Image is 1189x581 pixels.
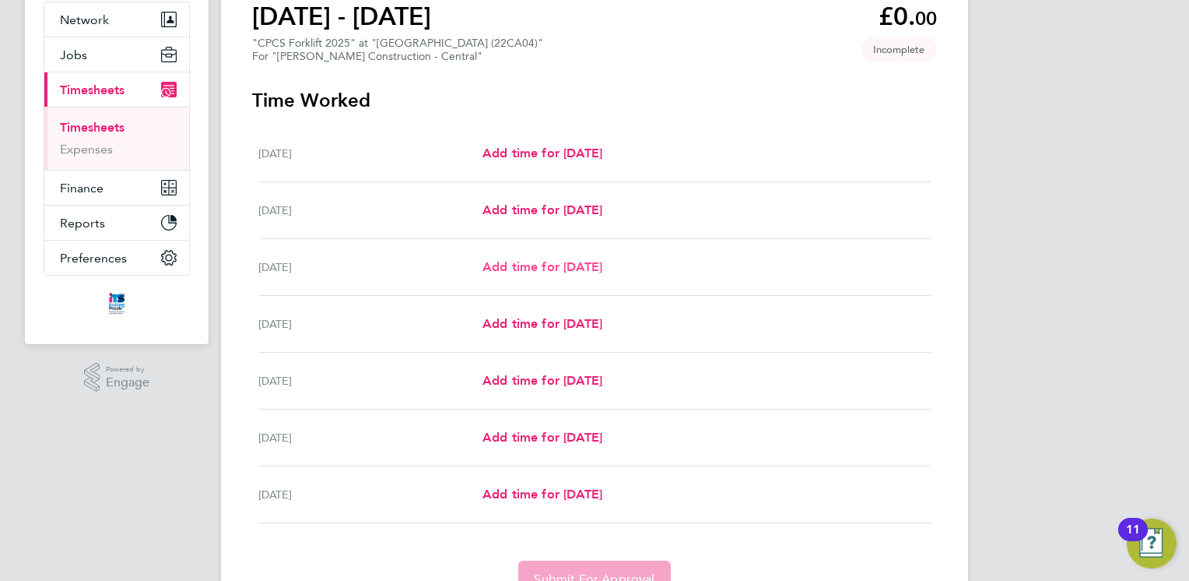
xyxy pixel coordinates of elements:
span: Timesheets [60,83,125,97]
span: This timesheet is Incomplete. [861,37,937,62]
h1: [DATE] - [DATE] [252,1,431,32]
div: [DATE] [258,315,482,333]
button: Finance [44,171,189,205]
button: Network [44,2,189,37]
span: Engage [106,376,149,389]
div: [DATE] [258,201,482,220]
button: Jobs [44,37,189,72]
span: Finance [60,181,103,195]
div: [DATE] [258,428,482,447]
span: Jobs [60,48,87,62]
img: itsconstruction-logo-retina.png [106,291,128,316]
a: Add time for [DATE] [482,428,602,447]
a: Timesheets [60,120,125,135]
button: Preferences [44,241,189,275]
span: Add time for [DATE] [482,146,602,160]
button: Reports [44,206,189,240]
div: [DATE] [258,485,482,504]
span: Network [60,12,109,27]
span: Add time for [DATE] [482,202,602,217]
span: Add time for [DATE] [482,487,602,502]
div: "CPCS Forklift 2025" at "[GEOGRAPHIC_DATA] (22CA04)" [252,37,543,63]
a: Add time for [DATE] [482,144,602,163]
div: [DATE] [258,144,482,163]
app-decimal: £0. [879,2,937,31]
a: Go to home page [44,291,190,316]
span: Add time for [DATE] [482,430,602,445]
a: Add time for [DATE] [482,201,602,220]
span: Powered by [106,363,149,376]
div: [DATE] [258,371,482,390]
span: 00 [915,7,937,30]
h3: Time Worked [252,88,937,113]
span: Add time for [DATE] [482,259,602,274]
a: Add time for [DATE] [482,315,602,333]
div: 11 [1126,530,1140,550]
span: Preferences [60,251,127,266]
button: Timesheets [44,72,189,107]
a: Powered byEngage [84,363,150,393]
span: Reports [60,216,105,231]
a: Add time for [DATE] [482,371,602,390]
span: Add time for [DATE] [482,373,602,388]
button: Open Resource Center, 11 new notifications [1127,519,1177,569]
a: Add time for [DATE] [482,258,602,276]
a: Add time for [DATE] [482,485,602,504]
div: Timesheets [44,107,189,170]
span: Add time for [DATE] [482,316,602,331]
div: For "[PERSON_NAME] Construction - Central" [252,50,543,63]
a: Expenses [60,142,113,157]
div: [DATE] [258,258,482,276]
